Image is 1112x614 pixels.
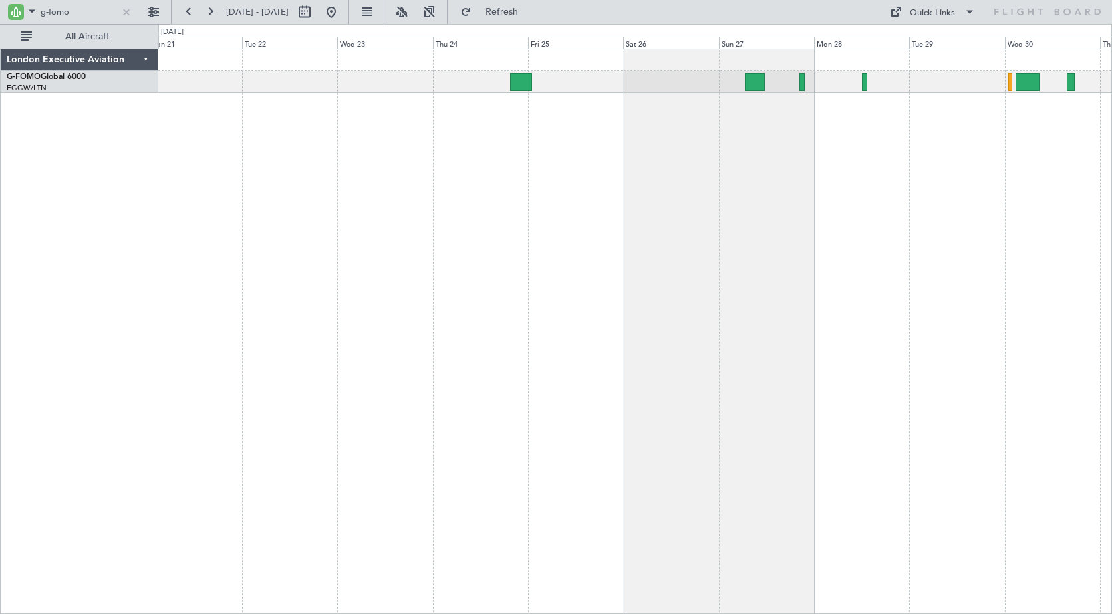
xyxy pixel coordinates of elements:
div: Mon 21 [147,37,242,49]
div: Wed 23 [337,37,432,49]
div: Sun 27 [719,37,814,49]
span: Refresh [474,7,530,17]
button: Quick Links [883,1,982,23]
span: All Aircraft [35,32,140,41]
span: G-FOMO [7,73,41,81]
div: Thu 24 [433,37,528,49]
a: G-FOMOGlobal 6000 [7,73,86,81]
button: All Aircraft [15,26,144,47]
button: Refresh [454,1,534,23]
a: EGGW/LTN [7,83,47,93]
input: A/C (Reg. or Type) [41,2,117,22]
span: [DATE] - [DATE] [226,6,289,18]
div: Quick Links [910,7,955,20]
div: Mon 28 [814,37,909,49]
div: Wed 30 [1005,37,1100,49]
div: Fri 25 [528,37,623,49]
div: Tue 22 [242,37,337,49]
div: Tue 29 [909,37,1004,49]
div: Sat 26 [623,37,718,49]
div: [DATE] [161,27,184,38]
